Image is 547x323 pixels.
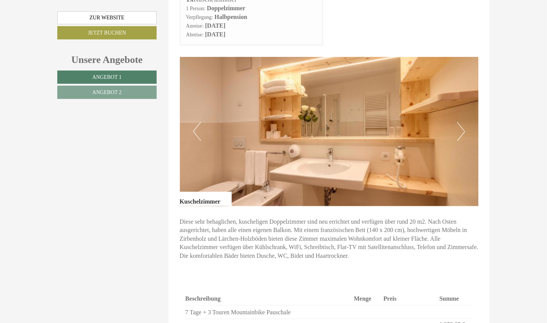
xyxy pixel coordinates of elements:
[186,32,204,38] small: Abreise:
[57,26,157,39] a: Jetzt buchen
[205,22,226,29] b: [DATE]
[92,89,121,95] span: Angebot 2
[457,122,465,141] button: Next
[205,31,226,38] b: [DATE]
[351,293,380,305] th: Menge
[186,6,206,11] small: 1 Person:
[207,5,245,11] b: Doppelzimmer
[193,122,201,141] button: Previous
[186,14,213,20] small: Verpflegung:
[214,14,247,20] b: Halbpension
[57,11,157,24] a: Zur Website
[92,74,121,80] span: Angebot 1
[380,293,436,305] th: Preis
[180,218,479,261] p: Diese sehr behaglichen, kuscheligen Doppelzimmer sind neu errichtet und verfügen über rund 20 m2....
[180,192,232,206] div: Kuschelzimmer
[185,293,351,305] th: Beschreibung
[57,53,157,67] div: Unsere Angebote
[180,57,479,206] img: image
[185,305,351,319] td: 7 Tage + 3 Touren Mountainbike Pauschale
[186,23,204,29] small: Anreise:
[437,293,473,305] th: Summe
